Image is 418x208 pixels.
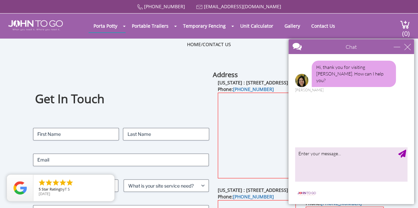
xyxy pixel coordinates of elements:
input: Email [33,154,209,166]
img: JOHN to go [8,20,63,31]
a: Porta Potty [89,19,122,32]
span: (0) [402,24,410,38]
h1: Get In Touch [35,91,207,107]
b: Phone: [218,193,274,200]
ul: / [187,41,231,48]
span: by [39,187,109,192]
li:  [52,179,60,187]
span: T S [65,187,70,192]
a: Portable Trailers [127,19,173,32]
a: [PHONE_NUMBER] [144,3,185,10]
img: cart a [400,20,410,29]
b: Address [213,70,238,79]
img: Mail [196,5,203,9]
a: Temporary Fencing [178,19,231,32]
span: Star Rating [42,187,60,192]
a: Contact Us [306,19,340,32]
li:  [38,179,46,187]
a: [PHONE_NUMBER] [233,193,274,200]
b: [US_STATE] : [STREET_ADDRESS] [218,79,288,86]
b: [US_STATE] : [STREET_ADDRESS] [218,187,288,193]
li:  [59,179,67,187]
img: Call [137,4,143,10]
a: Unit Calculator [235,19,278,32]
input: First Name [33,128,119,140]
li:  [66,179,74,187]
input: Last Name [123,128,209,140]
a: Gallery [280,19,305,32]
iframe: Live Chat Box [285,35,418,208]
a: Contact Us [203,41,231,47]
li:  [45,179,53,187]
a: [PHONE_NUMBER] [233,86,274,92]
img: Review Rating [14,181,27,194]
span: [DATE] [39,191,50,196]
b: Phone: [218,86,274,92]
a: [EMAIL_ADDRESS][DOMAIN_NAME] [204,3,281,10]
span: 5 [39,187,41,192]
a: Home [187,41,201,47]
